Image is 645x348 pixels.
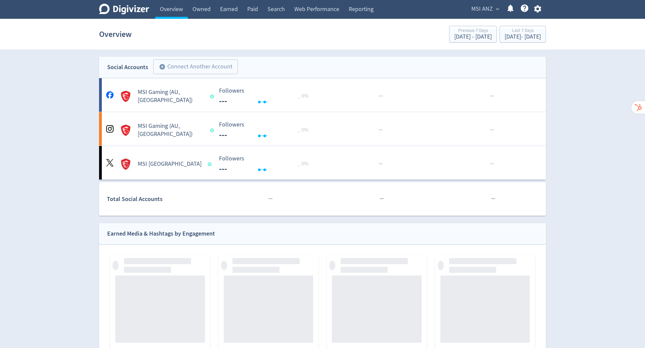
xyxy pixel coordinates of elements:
[379,126,380,134] span: ·
[490,92,491,100] span: ·
[471,4,493,14] span: MSI ANZ
[210,129,216,132] span: Data last synced: 9 Oct 2025, 6:01am (AEDT)
[491,195,492,203] span: ·
[494,6,501,12] span: expand_more
[505,28,541,34] div: Last 7 Days
[491,92,492,100] span: ·
[380,160,381,168] span: ·
[216,155,316,173] svg: Followers ---
[379,92,380,100] span: ·
[382,195,384,203] span: ·
[298,93,308,99] span: _ 0%
[208,162,214,166] span: Data last synced: 8 Oct 2025, 8:01pm (AEDT)
[449,26,497,43] button: Previous 7 Days[DATE] - [DATE]
[270,195,271,203] span: ·
[99,146,546,180] a: MSI Australia undefinedMSI [GEOGRAPHIC_DATA] Followers --- Followers --- _ 0%······
[500,26,546,43] button: Last 7 Days[DATE]- [DATE]
[492,92,494,100] span: ·
[380,126,381,134] span: ·
[379,160,380,168] span: ·
[454,28,492,34] div: Previous 7 Days
[216,88,316,105] svg: Followers ---
[454,34,492,40] div: [DATE] - [DATE]
[99,23,132,45] h1: Overview
[381,92,383,100] span: ·
[298,127,308,133] span: _ 0%
[99,78,546,112] a: MSI Gaming (AU, NZ) undefinedMSI Gaming (AU, [GEOGRAPHIC_DATA]) Followers --- Followers --- _ 0%·...
[107,229,215,239] div: Earned Media & Hashtags by Engagement
[210,95,216,98] span: Data last synced: 9 Oct 2025, 6:01am (AEDT)
[491,160,492,168] span: ·
[119,123,132,137] img: MSI Gaming (AU, NZ) undefined
[216,121,316,139] svg: Followers ---
[492,126,494,134] span: ·
[469,4,501,14] button: MSI ANZ
[99,112,546,146] a: MSI Gaming (AU, NZ) undefinedMSI Gaming (AU, [GEOGRAPHIC_DATA]) Followers --- Followers --- _ 0%·...
[138,88,204,104] h5: MSI Gaming (AU, [GEOGRAPHIC_DATA])
[491,126,492,134] span: ·
[380,92,381,100] span: ·
[138,122,204,138] h5: MSI Gaming (AU, [GEOGRAPHIC_DATA])
[271,195,272,203] span: ·
[138,160,202,168] h5: MSI [GEOGRAPHIC_DATA]
[119,157,132,171] img: MSI Australia undefined
[490,160,491,168] span: ·
[505,34,541,40] div: [DATE] - [DATE]
[298,160,308,167] span: _ 0%
[119,90,132,103] img: MSI Gaming (AU, NZ) undefined
[492,195,494,203] span: ·
[381,160,383,168] span: ·
[159,63,166,70] span: add_circle
[153,59,238,74] button: Connect Another Account
[268,195,270,203] span: ·
[381,126,383,134] span: ·
[494,195,495,203] span: ·
[107,62,148,72] div: Social Accounts
[107,194,214,204] div: Total Social Accounts
[380,195,381,203] span: ·
[381,195,382,203] span: ·
[148,60,238,74] a: Connect Another Account
[492,160,494,168] span: ·
[490,126,491,134] span: ·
